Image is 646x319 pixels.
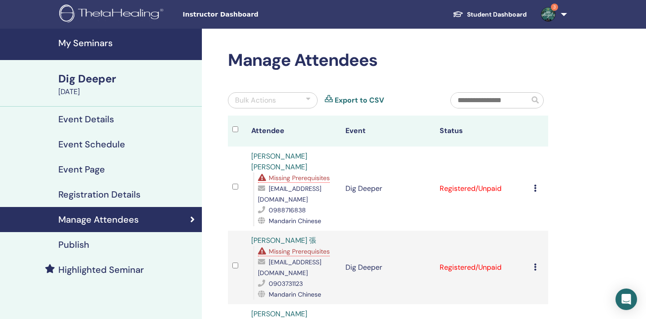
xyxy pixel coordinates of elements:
[58,38,196,48] h4: My Seminars
[58,86,196,97] div: [DATE]
[58,264,144,275] h4: Highlighted Seminar
[251,309,307,319] a: [PERSON_NAME]
[341,147,435,231] td: Dig Deeper
[53,71,202,97] a: Dig Deeper[DATE]
[269,280,303,288] span: 0903731123
[269,217,321,225] span: Mandarin Chinese
[269,206,306,214] span: 0988716838
[247,116,341,147] th: Attendee
[58,114,114,125] h4: Event Details
[551,4,558,11] span: 3
[269,174,330,182] span: Missing Prerequisites
[58,139,125,150] h4: Event Schedule
[341,231,435,304] td: Dig Deeper
[183,10,317,19] span: Instructor Dashboard
[58,239,89,250] h4: Publish
[58,71,196,86] div: Dig Deeper
[258,258,321,277] span: [EMAIL_ADDRESS][DOMAIN_NAME]
[58,164,105,175] h4: Event Page
[228,50,548,71] h2: Manage Attendees
[615,289,637,310] div: Open Intercom Messenger
[341,116,435,147] th: Event
[269,247,330,255] span: Missing Prerequisites
[453,10,463,18] img: graduation-cap-white.svg
[251,151,307,172] a: [PERSON_NAME] [PERSON_NAME]
[251,236,316,245] a: [PERSON_NAME] 張
[235,95,276,106] div: Bulk Actions
[59,4,166,25] img: logo.png
[445,6,534,23] a: Student Dashboard
[541,7,555,22] img: default.jpg
[335,95,384,106] a: Export to CSV
[269,290,321,298] span: Mandarin Chinese
[435,116,529,147] th: Status
[258,185,321,203] span: [EMAIL_ADDRESS][DOMAIN_NAME]
[58,214,139,225] h4: Manage Attendees
[58,189,140,200] h4: Registration Details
